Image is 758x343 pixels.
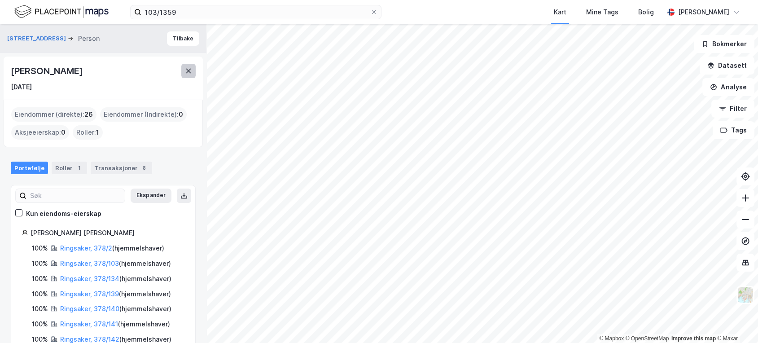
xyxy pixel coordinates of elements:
button: Ekspander [131,189,171,203]
a: Ringsaker, 378/140 [60,305,119,312]
button: Analyse [702,78,754,96]
iframe: Chat Widget [713,300,758,343]
div: 1 [74,163,83,172]
img: logo.f888ab2527a4732fd821a326f86c7f29.svg [14,4,109,20]
div: [DATE] [11,82,32,92]
img: Z [737,286,754,303]
button: Datasett [700,57,754,75]
div: Kart [554,7,566,18]
div: [PERSON_NAME] [11,64,84,78]
div: ( hjemmelshaver ) [60,289,171,299]
div: 100% [32,303,48,314]
span: 0 [179,109,183,120]
div: Eiendommer (direkte) : [11,107,96,122]
div: Bolig [638,7,654,18]
div: 100% [32,258,48,269]
div: 100% [32,319,48,330]
div: Roller [52,162,87,174]
input: Søk [26,189,125,202]
a: Ringsaker, 378/141 [60,320,118,328]
a: Ringsaker, 378/142 [60,335,119,343]
div: ( hjemmelshaver ) [60,319,170,330]
a: OpenStreetMap [626,335,669,342]
div: 8 [140,163,149,172]
span: 1 [96,127,99,138]
input: Søk på adresse, matrikkel, gårdeiere, leietakere eller personer [141,5,370,19]
div: [PERSON_NAME] [678,7,729,18]
span: 0 [61,127,66,138]
div: Kun eiendoms-eierskap [26,208,101,219]
div: Kontrollprogram for chat [713,300,758,343]
div: Portefølje [11,162,48,174]
a: Ringsaker, 378/2 [60,244,112,252]
div: Mine Tags [586,7,618,18]
div: Eiendommer (Indirekte) : [100,107,187,122]
div: Person [78,33,100,44]
span: 26 [84,109,93,120]
button: Filter [711,100,754,118]
div: Aksjeeierskap : [11,125,69,140]
button: Tilbake [167,31,199,46]
div: [PERSON_NAME] [PERSON_NAME] [31,228,184,238]
div: 100% [32,243,48,254]
a: Mapbox [599,335,624,342]
div: 100% [32,289,48,299]
div: ( hjemmelshaver ) [60,273,171,284]
div: ( hjemmelshaver ) [60,243,164,254]
a: Ringsaker, 378/134 [60,275,119,282]
div: ( hjemmelshaver ) [60,258,171,269]
div: ( hjemmelshaver ) [60,303,171,314]
div: Roller : [73,125,103,140]
a: Improve this map [671,335,716,342]
a: Ringsaker, 378/139 [60,290,119,298]
a: Ringsaker, 378/103 [60,259,119,267]
button: [STREET_ADDRESS] [7,34,68,43]
button: Tags [713,121,754,139]
div: Transaksjoner [91,162,152,174]
button: Bokmerker [694,35,754,53]
div: 100% [32,273,48,284]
